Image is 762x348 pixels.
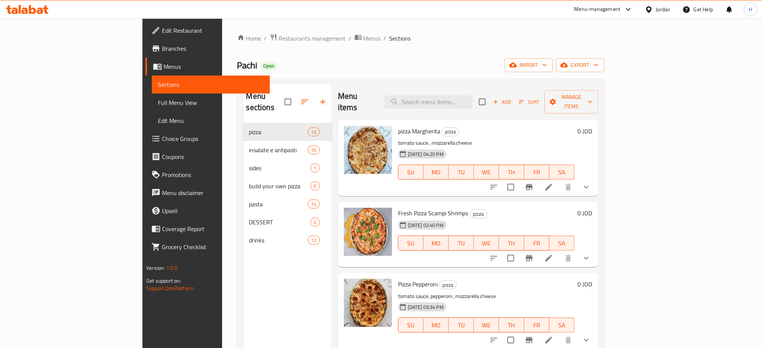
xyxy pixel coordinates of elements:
[452,238,471,249] span: TU
[449,318,474,333] button: TU
[308,127,320,136] div: items
[249,182,311,191] span: build your own pizza
[145,57,270,76] a: Menus
[146,276,181,286] span: Get support on:
[308,129,320,136] span: 13
[578,126,592,136] h6: 0 JOD
[398,126,440,137] span: pizza Margherita
[398,138,575,148] p: tomato sauce , mozzarella cheese
[146,283,194,293] a: Support.OpsPlatform
[499,165,524,180] button: TH
[162,152,264,161] span: Coupons
[308,147,320,154] span: 16
[249,127,308,136] div: pizza
[243,213,332,231] div: DESSERT2
[158,80,264,89] span: Sections
[449,165,474,180] button: TU
[452,167,471,178] span: TU
[427,320,446,331] span: MO
[162,26,264,35] span: Edit Restaurant
[544,183,553,192] a: Edit menu item
[243,141,332,159] div: insalate e antipasti16
[249,236,308,245] span: drinks
[145,130,270,148] a: Choice Groups
[166,263,178,273] span: 1.0.0
[550,318,575,333] button: SA
[401,238,421,249] span: SU
[502,238,521,249] span: TH
[249,163,311,172] span: sides
[389,34,411,43] span: Sections
[424,236,449,251] button: MO
[527,167,547,178] span: FR
[499,236,524,251] button: TH
[490,96,514,108] button: Add
[344,279,392,327] img: Pizza Pepperoni
[499,318,524,333] button: TH
[582,336,591,345] svg: Show Choices
[559,178,577,196] button: delete
[550,236,575,251] button: SA
[398,236,424,251] button: SU
[152,94,270,112] a: Full Menu View
[280,94,296,110] span: Select all sections
[485,178,503,196] button: sort-choices
[398,278,438,290] span: Pizza Pepperoni
[237,33,604,43] nav: breadcrumb
[503,179,519,195] span: Select to update
[243,123,332,141] div: pizza13
[354,33,381,43] a: Menus
[517,96,542,108] button: Sort
[145,238,270,256] a: Grocery Checklist
[270,33,346,43] a: Restaurants management
[308,145,320,154] div: items
[559,249,577,267] button: delete
[146,263,165,273] span: Version:
[308,201,320,208] span: 14
[249,218,311,227] span: DESSERT
[162,188,264,197] span: Menu disclaimer
[490,96,514,108] span: Add item
[311,218,320,227] div: items
[162,242,264,251] span: Grocery Checklist
[311,165,320,172] span: 1
[556,58,604,72] button: export
[577,178,595,196] button: show more
[162,44,264,53] span: Branches
[296,93,314,111] span: Sort sections
[145,148,270,166] a: Coupons
[401,167,421,178] span: SU
[474,318,499,333] button: WE
[243,195,332,213] div: pasta14
[477,167,496,178] span: WE
[442,127,459,136] div: pizza
[405,222,447,229] span: [DATE] 02:40 PM
[578,279,592,289] h6: 0 JOD
[485,249,503,267] button: sort-choices
[145,21,270,39] a: Edit Restaurant
[749,5,752,14] span: H
[311,163,320,172] div: items
[398,318,424,333] button: SU
[477,238,496,249] span: WE
[311,182,320,191] div: items
[574,5,621,14] div: Menu-management
[502,167,521,178] span: TH
[424,165,449,180] button: MO
[492,98,512,106] span: Add
[470,209,488,218] div: pizza
[439,281,456,289] span: pizza
[527,320,547,331] span: FR
[524,165,550,180] button: FR
[449,236,474,251] button: TU
[582,254,591,263] svg: Show Choices
[562,61,598,70] span: export
[344,126,392,174] img: pizza Margherita
[164,62,264,71] span: Menus
[511,61,547,70] span: import
[452,320,471,331] span: TU
[503,250,519,266] span: Select to update
[470,210,487,218] span: pizza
